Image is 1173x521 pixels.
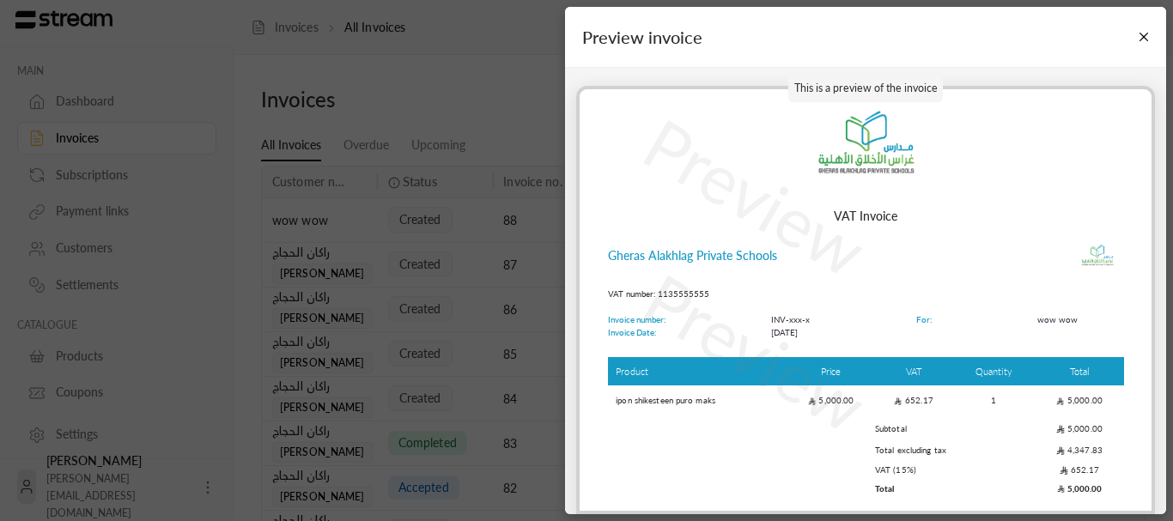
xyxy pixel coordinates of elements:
td: 652.17 [1036,461,1124,478]
th: VAT [875,357,952,385]
img: Logo [1073,230,1124,282]
span: 1 [985,395,1002,407]
td: Total excluding tax [875,442,1036,459]
th: Quantity [952,357,1035,385]
p: Preview [626,247,885,457]
td: 5,000.00 [1036,417,1124,440]
td: 5,000.00 [1036,387,1124,415]
p: VAT number: 1135555555 [608,288,1124,300]
td: ipon shikesteen puro maks [608,387,787,415]
p: Gheras Alakhlag Private Schools [608,247,777,265]
p: Invoice Date: [608,326,666,339]
td: 4,347.83 [1036,442,1124,459]
td: VAT (15%) [875,461,1036,478]
th: Product [608,357,787,385]
p: Preview [626,92,885,301]
span: Preview invoice [582,24,702,50]
th: Total [1036,357,1124,385]
table: Products [608,355,1124,500]
img: headernowwwww_ozgdy.png [580,89,1152,192]
td: Total [875,481,1036,498]
td: 652.17 [875,387,952,415]
button: Close [1129,22,1159,52]
p: This is a preview of the invoice [788,76,943,103]
p: wow wow [1037,313,1123,326]
p: VAT Invoice [608,207,1124,225]
td: 5,000.00 [1036,481,1124,498]
p: Invoice number: [608,313,666,326]
p: For: [916,313,932,326]
td: Subtotal [875,417,1036,440]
